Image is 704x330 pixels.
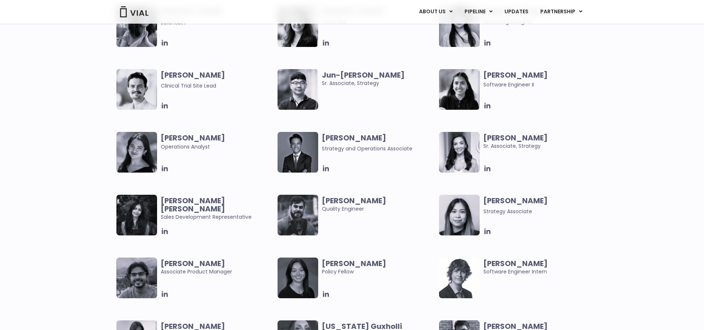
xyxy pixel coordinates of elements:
span: Sr. Associate, Strategy [322,71,435,87]
span: Software Engineer II [483,81,534,88]
b: [PERSON_NAME] [483,133,548,143]
img: Smiling woman named Yousun [439,6,480,47]
a: PIPELINEMenu Toggle [459,6,498,18]
b: Jun-[PERSON_NAME] [322,70,405,80]
span: Quality Engineer [322,197,435,213]
img: Smiling woman named Harman [116,195,157,235]
img: Image of smiling woman named Tanvi [439,69,480,110]
img: Smiling woman named Ana [439,132,480,173]
img: Image of smiling woman named Aleina [278,6,318,47]
b: [PERSON_NAME] [161,133,225,143]
img: Smiling woman named Claudia [278,258,318,298]
b: [PERSON_NAME] [161,70,225,80]
img: Headshot of smiling woman named Sharicka [116,132,157,173]
img: Image of smiling man named Jun-Goo [278,69,318,110]
img: Headshot of smiling man named Abhinav [116,258,157,298]
span: Strategy Associate [483,208,532,215]
a: ABOUT USMenu Toggle [413,6,458,18]
span: Sr. Associate, Strategy [483,134,597,150]
b: [PERSON_NAME] [483,258,548,269]
img: Headshot of smiling man named Urann [278,132,318,173]
b: [PERSON_NAME] [483,195,548,206]
span: Strategy and Operations Associate [322,145,412,152]
img: Headshot of smiling woman named Vanessa [439,195,480,235]
b: [PERSON_NAME] [483,70,548,80]
span: Software Engineer Intern [483,259,597,276]
img: Man smiling posing for picture [278,195,318,235]
span: Clinical Trial Site Lead [161,82,216,89]
b: [PERSON_NAME] [322,195,386,206]
img: Image of smiling man named Glenn [116,69,157,110]
b: [PERSON_NAME] [PERSON_NAME] [161,195,225,214]
b: [PERSON_NAME] [161,258,225,269]
span: Associate Product Manager [161,259,274,276]
b: [PERSON_NAME] [322,133,386,143]
img: Vial Logo [119,6,149,17]
img: Headshot of smiling woman named Sneha [116,6,157,47]
a: UPDATES [499,6,534,18]
b: [PERSON_NAME] [322,258,386,269]
span: Policy Fellow [322,259,435,276]
a: PARTNERSHIPMenu Toggle [534,6,588,18]
span: Operations Analyst [161,134,274,151]
span: Sales Development Representative [161,197,274,221]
